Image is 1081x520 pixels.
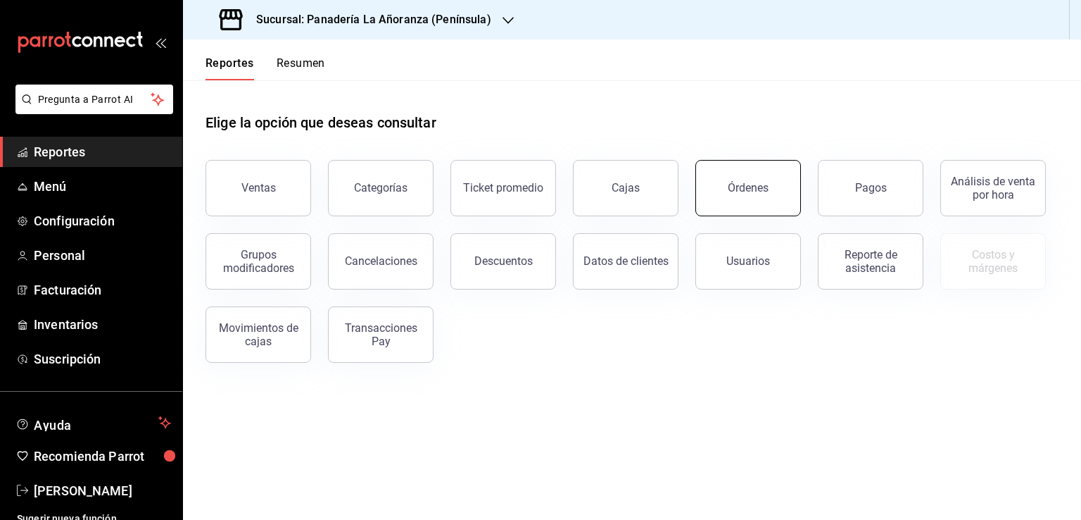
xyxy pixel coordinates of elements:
div: Movimientos de cajas [215,321,302,348]
h1: Elige la opción que deseas consultar [206,112,436,133]
button: Movimientos de cajas [206,307,311,363]
div: Ventas [241,181,276,194]
div: Costos y márgenes [949,248,1037,275]
div: Transacciones Pay [337,321,424,348]
button: Pregunta a Parrot AI [15,85,173,114]
span: Suscripción [34,349,171,369]
span: Personal [34,246,171,265]
button: Resumen [277,56,325,80]
button: Contrata inventarios para ver este reporte [940,233,1046,290]
button: Descuentos [450,233,556,290]
div: Datos de clientes [583,254,669,268]
button: Usuarios [695,233,801,290]
span: Reportes [34,142,171,161]
button: Datos de clientes [573,233,678,290]
div: navigation tabs [206,56,325,80]
button: Categorías [328,160,434,216]
div: Usuarios [726,254,770,268]
button: Órdenes [695,160,801,216]
button: Reporte de asistencia [818,233,923,290]
button: Pagos [818,160,923,216]
span: Ayuda [34,414,153,431]
div: Órdenes [728,181,769,194]
div: Pagos [855,181,887,194]
button: Reportes [206,56,254,80]
span: Recomienda Parrot [34,447,171,466]
div: Cajas [612,181,640,194]
div: Descuentos [474,254,533,268]
div: Análisis de venta por hora [949,175,1037,202]
div: Reporte de asistencia [827,248,914,275]
button: Transacciones Pay [328,307,434,363]
div: Cancelaciones [345,254,417,268]
span: Pregunta a Parrot AI [38,92,151,107]
span: Menú [34,177,171,196]
button: Cajas [573,160,678,216]
button: open_drawer_menu [155,37,166,48]
div: Categorías [354,181,407,194]
h3: Sucursal: Panadería La Añoranza (Península) [245,11,491,28]
button: Ventas [206,160,311,216]
button: Ticket promedio [450,160,556,216]
span: Configuración [34,211,171,230]
span: [PERSON_NAME] [34,481,171,500]
button: Grupos modificadores [206,233,311,290]
button: Análisis de venta por hora [940,160,1046,216]
button: Cancelaciones [328,233,434,290]
div: Grupos modificadores [215,248,302,275]
a: Pregunta a Parrot AI [10,102,173,117]
span: Facturación [34,280,171,299]
span: Inventarios [34,315,171,334]
div: Ticket promedio [463,181,543,194]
